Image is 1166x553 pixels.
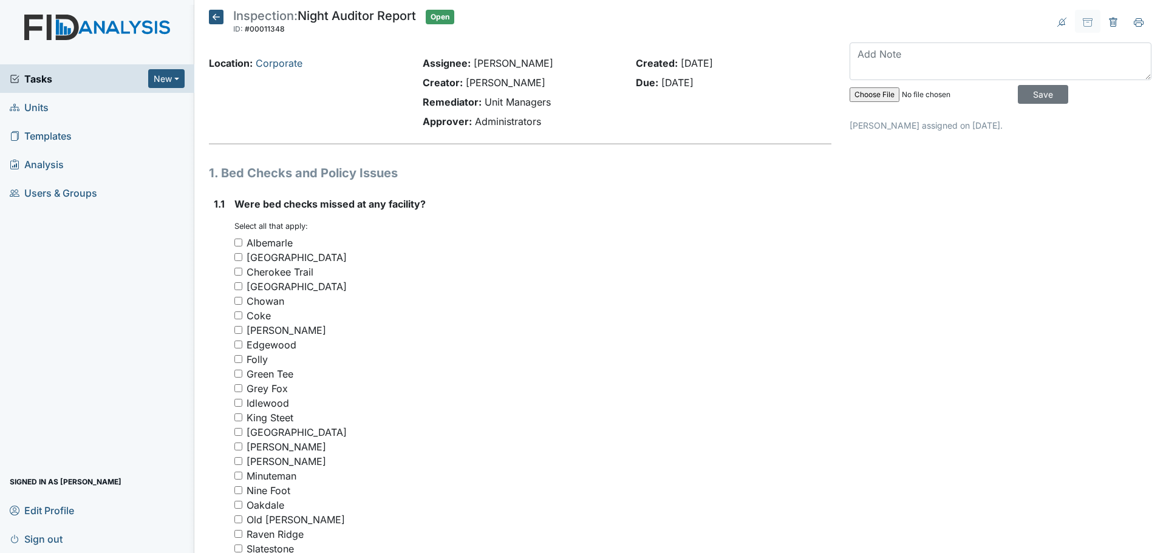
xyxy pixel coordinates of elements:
input: Nine Foot [234,486,242,494]
div: Old [PERSON_NAME] [247,512,345,527]
a: Corporate [256,57,302,69]
div: Nine Foot [247,483,290,498]
div: [GEOGRAPHIC_DATA] [247,425,347,439]
input: [PERSON_NAME] [234,457,242,465]
div: Folly [247,352,268,367]
input: Idlewood [234,399,242,407]
span: [DATE] [681,57,713,69]
small: Select all that apply: [234,222,308,231]
input: [GEOGRAPHIC_DATA] [234,428,242,436]
div: Night Auditor Report [233,10,416,36]
span: #00011348 [245,24,285,33]
span: Unit Managers [485,96,551,108]
input: [PERSON_NAME] [234,326,242,334]
strong: Assignee: [423,57,471,69]
input: [PERSON_NAME] [234,443,242,450]
span: Sign out [10,529,63,548]
span: Templates [10,126,72,145]
a: Tasks [10,72,148,86]
input: Chowan [234,297,242,305]
input: Folly [234,355,242,363]
div: King Steet [247,410,293,425]
span: Units [10,98,49,117]
strong: Created: [636,57,678,69]
input: Oakdale [234,501,242,509]
strong: Creator: [423,76,463,89]
span: [PERSON_NAME] [466,76,545,89]
span: Edit Profile [10,501,74,520]
input: Grey Fox [234,384,242,392]
span: Users & Groups [10,183,97,202]
input: Cherokee Trail [234,268,242,276]
div: Idlewood [247,396,289,410]
span: [PERSON_NAME] [474,57,553,69]
div: Cherokee Trail [247,265,313,279]
div: [PERSON_NAME] [247,439,326,454]
strong: Due: [636,76,658,89]
div: Albemarle [247,236,293,250]
div: Chowan [247,294,284,308]
input: Save [1018,85,1068,104]
span: ID: [233,24,243,33]
input: Coke [234,311,242,319]
input: [GEOGRAPHIC_DATA] [234,253,242,261]
div: Raven Ridge [247,527,304,541]
div: Grey Fox [247,381,288,396]
span: [DATE] [661,76,694,89]
div: [GEOGRAPHIC_DATA] [247,279,347,294]
input: Raven Ridge [234,530,242,538]
div: [PERSON_NAME] [247,454,326,469]
span: Inspection: [233,8,298,23]
div: Edgewood [247,338,296,352]
input: Slatestone [234,545,242,552]
div: Oakdale [247,498,284,512]
strong: Approver: [423,115,472,127]
div: [GEOGRAPHIC_DATA] [247,250,347,265]
input: Old [PERSON_NAME] [234,515,242,523]
span: Administrators [475,115,541,127]
div: Coke [247,308,271,323]
h1: 1. Bed Checks and Policy Issues [209,164,831,182]
input: Albemarle [234,239,242,246]
strong: Location: [209,57,253,69]
button: New [148,69,185,88]
span: Were bed checks missed at any facility? [234,198,426,210]
input: King Steet [234,413,242,421]
p: [PERSON_NAME] assigned on [DATE]. [850,119,1151,132]
input: [GEOGRAPHIC_DATA] [234,282,242,290]
input: Minuteman [234,472,242,480]
strong: Remediator: [423,96,482,108]
span: Signed in as [PERSON_NAME] [10,472,121,491]
input: Green Tee [234,370,242,378]
span: Analysis [10,155,64,174]
div: Green Tee [247,367,293,381]
div: Minuteman [247,469,296,483]
label: 1.1 [214,197,225,211]
span: Open [426,10,454,24]
div: [PERSON_NAME] [247,323,326,338]
input: Edgewood [234,341,242,348]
